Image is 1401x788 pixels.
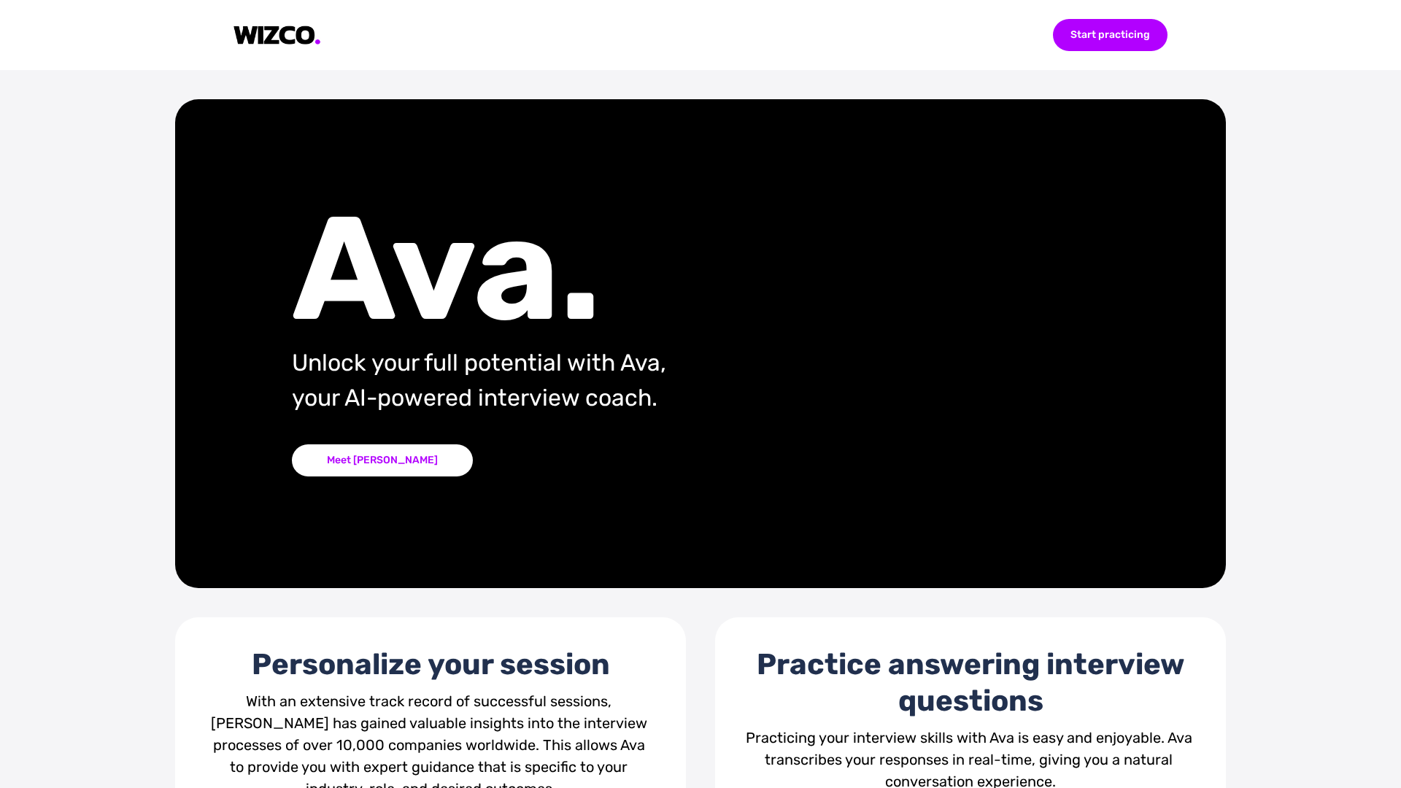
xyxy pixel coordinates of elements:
div: Personalize your session [204,646,657,683]
div: Meet [PERSON_NAME] [292,444,473,476]
div: Start practicing [1053,19,1167,51]
img: logo [233,26,321,45]
div: Ava. [292,211,795,328]
div: Unlock your full potential with Ava, your AI-powered interview coach. [292,345,795,415]
div: Practice answering interview questions [744,646,1197,719]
